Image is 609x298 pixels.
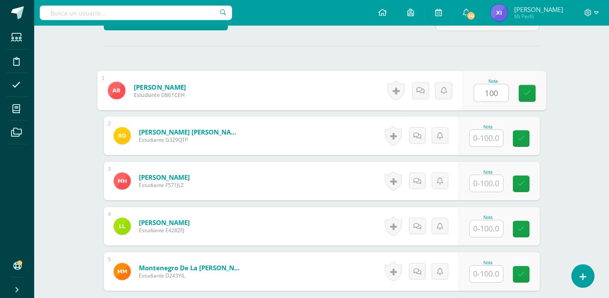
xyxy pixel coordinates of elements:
[469,125,507,129] div: Nota
[469,260,507,265] div: Nota
[40,6,232,20] input: Busca un usuario...
[139,128,241,136] a: [PERSON_NAME] [PERSON_NAME]
[108,82,125,99] img: a8d0fd7f97102caee64563a159d38a29.png
[514,13,563,20] span: Mi Perfil
[139,218,190,227] a: [PERSON_NAME]
[114,172,131,190] img: 6d5f244bd56a493efdcc6e5c4b25ee36.png
[470,266,503,282] input: 0-100.0
[469,170,507,175] div: Nota
[133,82,186,91] a: [PERSON_NAME]
[466,11,476,20] span: 14
[139,173,190,181] a: [PERSON_NAME]
[139,136,241,143] span: Estudiante G329QTP
[114,127,131,144] img: 2b52bc4b8c5f7d82112d3187a965c34b.png
[139,272,241,279] span: Estudiante D243YIL
[474,85,508,102] input: 0-100.0
[469,215,507,220] div: Nota
[133,91,186,99] span: Estudiante D861CEH
[114,263,131,280] img: 37c9fcc4a79d5c6184c3e12fdadcebfa.png
[491,4,508,21] img: 1d78fe0e7abd40f829284b7c7ce97193.png
[474,79,512,84] div: Nota
[139,181,190,189] span: Estudiante F571JLZ
[139,227,190,234] span: Estudiante E428ZFJ
[114,218,131,235] img: a477195578857758c8be47b3ca59e667.png
[139,263,241,272] a: Montenegro de la [PERSON_NAME][GEOGRAPHIC_DATA]
[514,5,563,14] span: [PERSON_NAME]
[470,220,503,237] input: 0-100.0
[470,175,503,192] input: 0-100.0
[470,130,503,146] input: 0-100.0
